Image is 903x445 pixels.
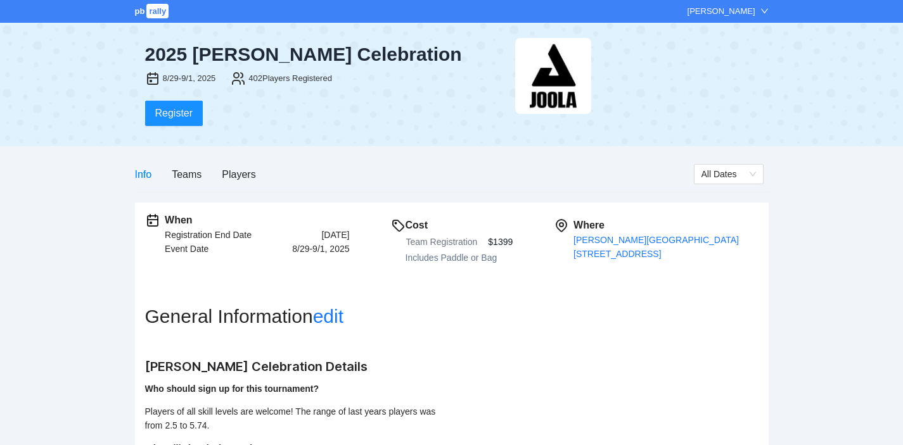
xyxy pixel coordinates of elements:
[135,6,145,16] span: pb
[487,233,513,251] td: $1399
[135,6,171,16] a: pbrally
[573,218,758,233] div: Where
[145,404,442,432] p: Players of all skill levels are welcome! The range of last years players was from 2.5 to 5.74.
[313,306,343,327] a: edit
[406,218,514,233] div: Cost
[165,228,252,242] div: Registration End Date
[145,101,203,126] button: Register
[145,43,505,66] div: 2025 [PERSON_NAME] Celebration
[145,384,319,394] strong: Who should sign up for this tournament?
[321,228,349,242] div: [DATE]
[165,242,208,256] div: Event Date
[165,213,349,228] div: When
[146,4,169,18] span: rally
[145,305,759,328] h2: General Information
[406,251,514,265] div: Includes Paddle or Bag
[222,166,255,182] div: Players
[248,72,332,85] div: 402 Players Registered
[155,105,193,121] span: Register
[145,358,442,375] h2: [PERSON_NAME] Celebration Details
[406,233,488,251] th: Team Registration
[172,166,202,182] div: Teams
[688,5,755,18] div: [PERSON_NAME]
[163,72,216,85] div: 8/29-9/1, 2025
[760,7,769,15] span: down
[701,165,756,184] span: All Dates
[292,242,349,256] div: 8/29-9/1, 2025
[135,166,152,182] div: Info
[515,38,591,114] img: joola-black.png
[573,235,739,259] a: [PERSON_NAME][GEOGRAPHIC_DATA][STREET_ADDRESS]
